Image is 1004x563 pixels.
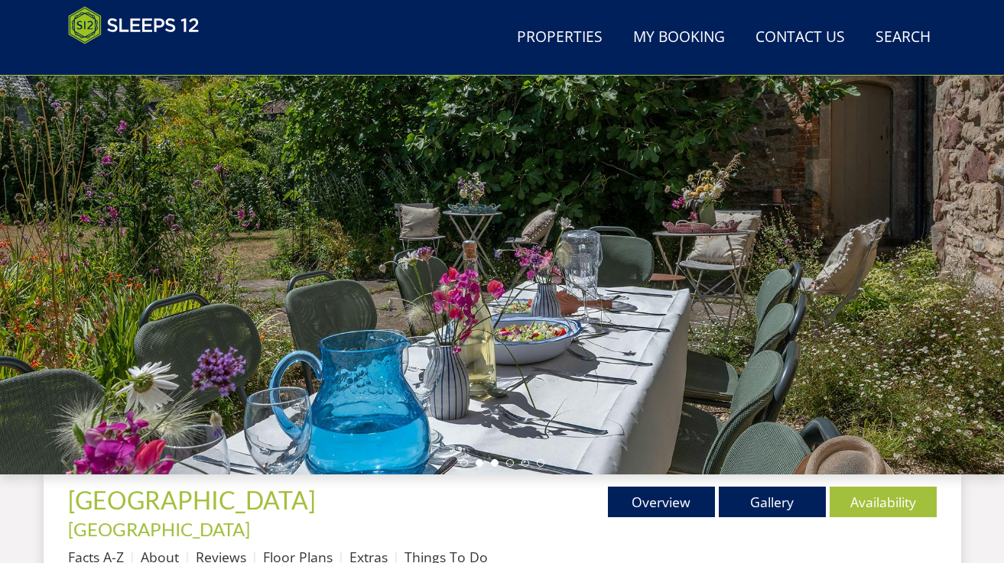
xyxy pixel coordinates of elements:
a: Overview [608,487,715,517]
img: Sleeps 12 [68,6,200,44]
a: Gallery [719,487,826,517]
a: Properties [511,21,609,55]
a: Contact Us [749,21,851,55]
a: [GEOGRAPHIC_DATA] [68,485,320,515]
a: Search [869,21,937,55]
iframe: Customer reviews powered by Trustpilot [60,53,221,66]
a: My Booking [627,21,731,55]
a: [GEOGRAPHIC_DATA] [68,518,250,540]
a: Availability [830,487,937,517]
span: [GEOGRAPHIC_DATA] [68,485,316,515]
